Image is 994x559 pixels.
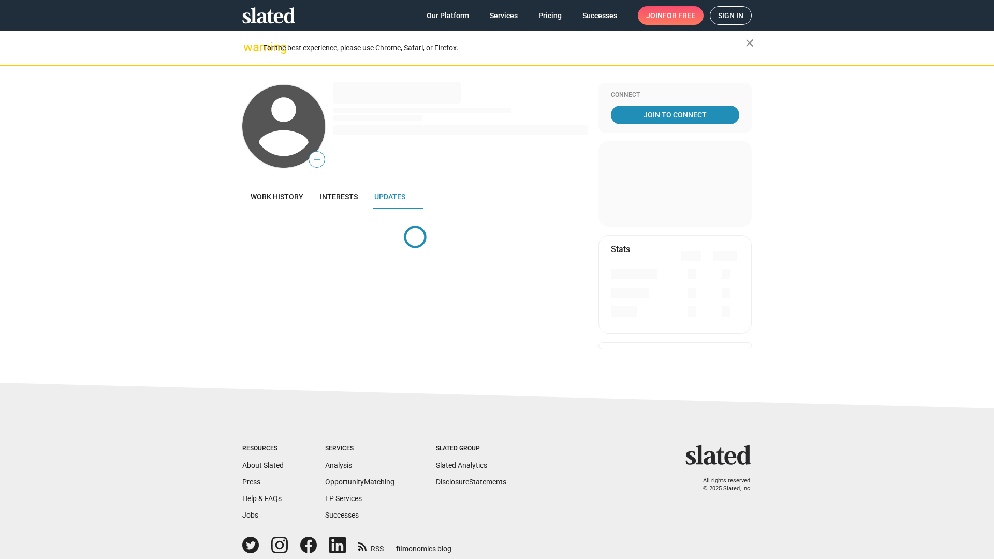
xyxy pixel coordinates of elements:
a: OpportunityMatching [325,478,394,486]
span: for free [663,6,695,25]
mat-icon: warning [243,41,256,53]
span: Join [646,6,695,25]
a: Work history [242,184,312,209]
a: Updates [366,184,414,209]
a: Successes [325,511,359,519]
span: Updates [374,193,405,201]
a: Slated Analytics [436,461,487,469]
span: Sign in [718,7,743,24]
a: About Slated [242,461,284,469]
mat-card-title: Stats [611,244,630,255]
span: Interests [320,193,358,201]
span: Services [490,6,518,25]
a: EP Services [325,494,362,503]
span: film [396,545,408,553]
p: All rights reserved. © 2025 Slated, Inc. [692,477,752,492]
a: Help & FAQs [242,494,282,503]
a: Sign in [710,6,752,25]
a: Interests [312,184,366,209]
span: Successes [582,6,617,25]
div: For the best experience, please use Chrome, Safari, or Firefox. [263,41,745,55]
a: Services [481,6,526,25]
span: Pricing [538,6,562,25]
a: Joinfor free [638,6,704,25]
a: Analysis [325,461,352,469]
a: Join To Connect [611,106,739,124]
div: Resources [242,445,284,453]
mat-icon: close [743,37,756,49]
span: — [309,153,325,167]
a: RSS [358,538,384,554]
div: Connect [611,91,739,99]
span: Our Platform [427,6,469,25]
div: Slated Group [436,445,506,453]
a: DisclosureStatements [436,478,506,486]
a: Our Platform [418,6,477,25]
a: filmonomics blog [396,536,451,554]
a: Jobs [242,511,258,519]
a: Pricing [530,6,570,25]
a: Successes [574,6,625,25]
span: Work history [251,193,303,201]
div: Services [325,445,394,453]
span: Join To Connect [613,106,737,124]
a: Press [242,478,260,486]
